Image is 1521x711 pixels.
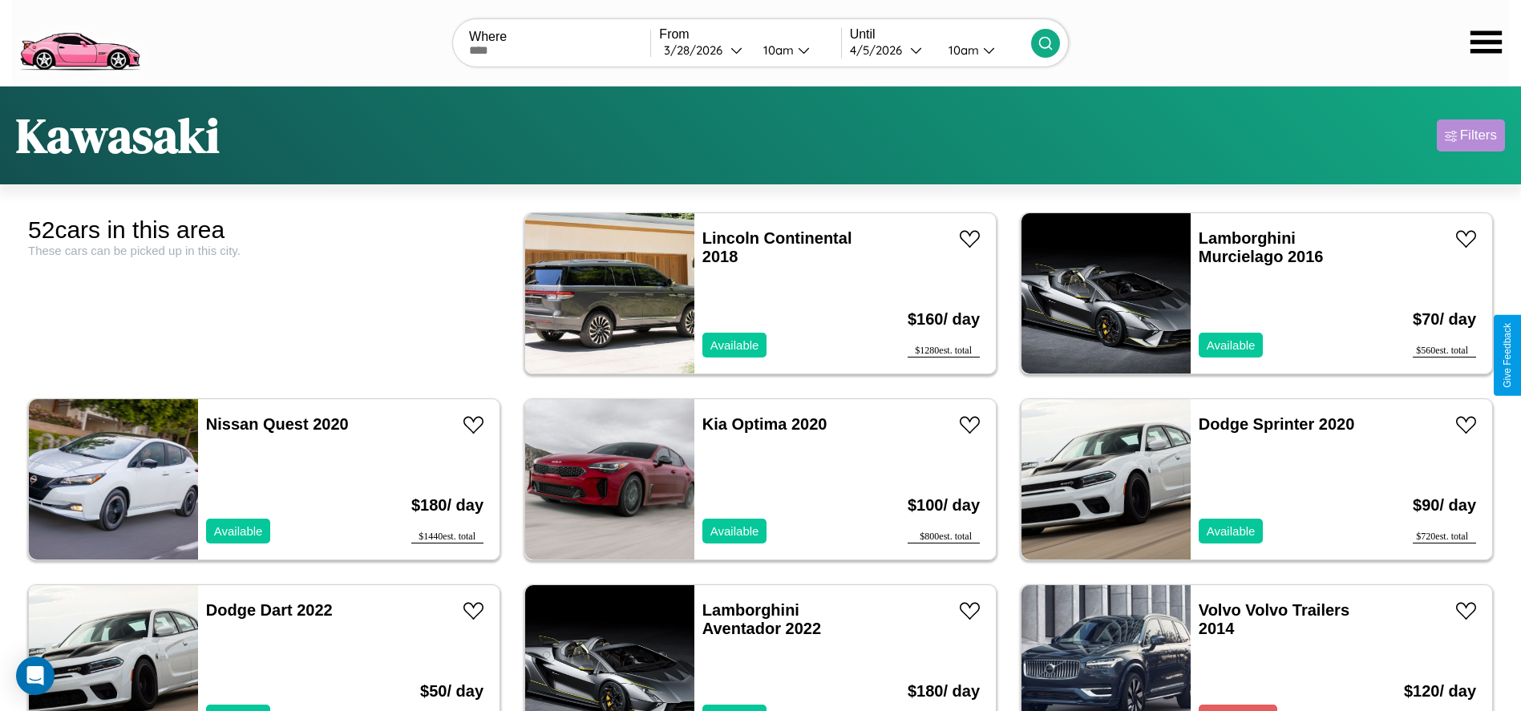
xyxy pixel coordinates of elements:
a: Lamborghini Aventador 2022 [702,601,821,637]
h3: $ 90 / day [1413,480,1476,531]
p: Available [710,334,759,356]
div: 52 cars in this area [28,216,500,244]
a: Lamborghini Murcielago 2016 [1199,229,1324,265]
div: 10am [755,42,798,58]
h3: $ 100 / day [908,480,980,531]
div: 3 / 28 / 2026 [664,42,730,58]
p: Available [1207,334,1256,356]
div: Open Intercom Messenger [16,656,55,695]
h1: Kawasaki [16,103,220,168]
h3: $ 70 / day [1413,294,1476,345]
div: $ 1440 est. total [411,531,483,543]
div: $ 720 est. total [1413,531,1476,543]
label: Where [469,30,650,44]
div: $ 560 est. total [1413,345,1476,358]
button: 3/28/2026 [659,42,750,59]
img: logo [12,8,147,75]
h3: $ 160 / day [908,294,980,345]
div: Give Feedback [1502,323,1513,388]
div: $ 800 est. total [908,531,980,543]
button: Filters [1437,119,1505,151]
label: From [659,27,840,42]
a: Kia Optima 2020 [702,415,827,433]
div: $ 1280 est. total [908,345,980,358]
label: Until [850,27,1031,42]
a: Dodge Sprinter 2020 [1199,415,1355,433]
p: Available [214,520,263,542]
a: Nissan Quest 2020 [206,415,349,433]
div: These cars can be picked up in this city. [28,244,500,257]
p: Available [1207,520,1256,542]
div: Filters [1460,127,1497,143]
a: Volvo Volvo Trailers 2014 [1199,601,1349,637]
a: Dodge Dart 2022 [206,601,333,619]
p: Available [710,520,759,542]
div: 4 / 5 / 2026 [850,42,910,58]
button: 10am [936,42,1031,59]
a: Lincoln Continental 2018 [702,229,852,265]
h3: $ 180 / day [411,480,483,531]
button: 10am [750,42,841,59]
div: 10am [941,42,983,58]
